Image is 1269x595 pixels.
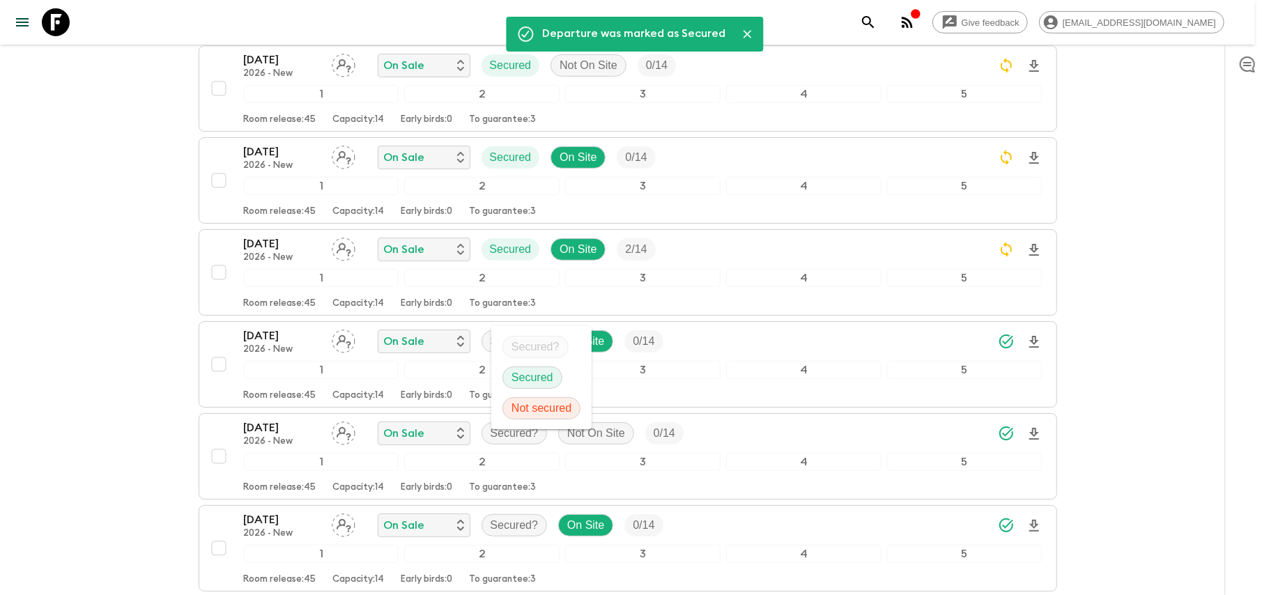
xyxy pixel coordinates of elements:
[542,21,725,47] div: Departure was marked as Secured
[502,397,580,419] div: Not secured
[737,24,757,45] button: Close
[512,400,571,417] p: Not secured
[502,366,562,389] div: Secured
[512,369,553,386] p: Secured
